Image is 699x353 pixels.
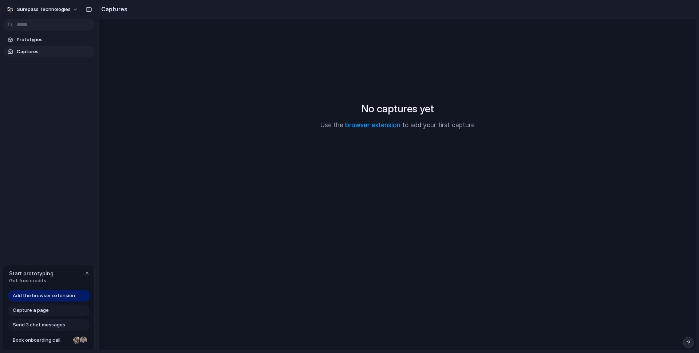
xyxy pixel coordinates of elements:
[13,292,75,299] span: Add the browser extension
[13,337,70,344] span: Book onboarding call
[9,269,54,277] span: Start prototyping
[17,48,92,55] span: Captures
[17,6,71,13] span: Surepass Technologies
[79,336,88,345] div: Christian Iacullo
[8,290,90,302] a: Add the browser extension
[345,121,400,129] a: browser extension
[72,336,81,345] div: Nicole Kubica
[98,5,127,13] h2: Captures
[4,34,95,45] a: Prototypes
[13,307,49,314] span: Capture a page
[361,101,434,116] h2: No captures yet
[13,321,65,329] span: Send 3 chat messages
[4,46,95,57] a: Captures
[4,4,82,15] button: Surepass Technologies
[17,36,92,43] span: Prototypes
[8,334,90,346] a: Book onboarding call
[9,277,54,284] span: Get free credits
[320,121,475,130] p: Use the to add your first capture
